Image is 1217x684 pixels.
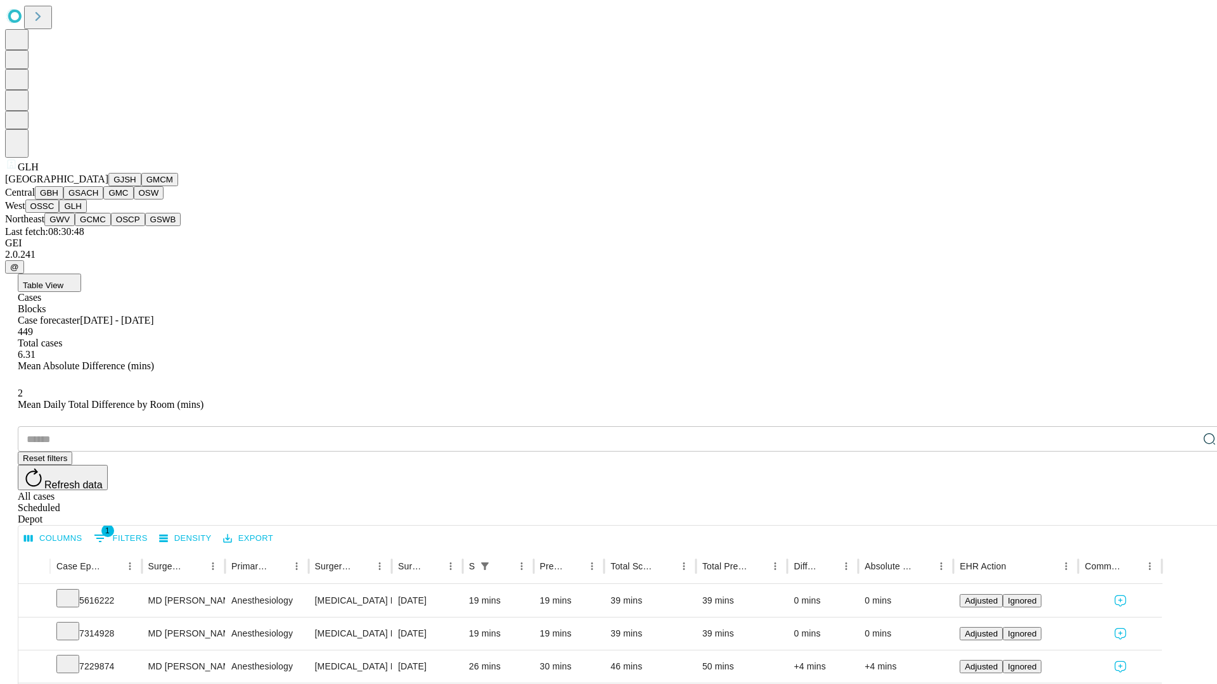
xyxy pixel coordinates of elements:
button: GBH [35,186,63,199]
button: Adjusted [960,627,1003,640]
div: Case Epic Id [56,561,102,571]
span: Mean Absolute Difference (mins) [18,360,154,371]
button: Show filters [91,528,151,548]
button: Sort [1123,557,1141,575]
div: 0 mins [865,617,947,650]
button: Reset filters [18,452,72,465]
button: Sort [103,557,121,575]
div: Total Predicted Duration [702,561,748,571]
span: Ignored [1008,662,1036,671]
span: Adjusted [965,629,998,638]
button: OSSC [25,199,60,213]
button: OSCP [111,213,145,226]
button: Select columns [21,529,86,548]
div: 5616222 [56,585,136,617]
div: Anesthesiology [231,650,302,683]
button: GMC [103,186,133,199]
span: Table View [23,281,63,290]
button: GSACH [63,186,103,199]
div: 39 mins [702,585,782,617]
span: Ignored [1008,629,1036,638]
button: Menu [675,557,693,575]
span: 1 [101,524,114,537]
button: OSW [134,186,164,199]
button: Menu [1141,557,1159,575]
button: @ [5,260,24,274]
span: @ [10,262,19,272]
button: GWV [44,213,75,226]
button: Sort [270,557,288,575]
div: [DATE] [398,617,456,650]
button: Ignored [1003,594,1041,607]
button: Sort [186,557,204,575]
button: GMCM [141,173,178,186]
button: Menu [583,557,601,575]
div: MD [PERSON_NAME] [148,617,219,650]
div: 19 mins [540,617,598,650]
button: Expand [25,623,44,645]
span: Central [5,187,35,198]
button: Sort [353,557,371,575]
div: Scheduled In Room Duration [469,561,475,571]
button: Menu [766,557,784,575]
div: Total Scheduled Duration [610,561,656,571]
div: [MEDICAL_DATA] FLEXIBLE PROXIMAL DIAGNOSTIC [315,585,385,617]
div: 50 mins [702,650,782,683]
div: 0 mins [794,585,852,617]
div: [MEDICAL_DATA] FLEXIBLE PROXIMAL DIAGNOSTIC [315,650,385,683]
span: Reset filters [23,453,67,463]
div: 30 mins [540,650,598,683]
span: 2 [18,388,23,398]
button: Menu [204,557,222,575]
div: 19 mins [469,617,527,650]
button: Refresh data [18,465,108,490]
div: Absolute Difference [865,561,913,571]
button: Sort [915,557,932,575]
div: GEI [5,237,1212,249]
div: +4 mins [794,650,852,683]
button: GLH [59,199,86,213]
button: Menu [288,557,306,575]
span: Adjusted [965,662,998,671]
div: EHR Action [960,561,1006,571]
div: 2.0.241 [5,249,1212,260]
button: Menu [371,557,389,575]
span: Adjusted [965,596,998,605]
div: Surgery Date [398,561,423,571]
button: Adjusted [960,594,1003,607]
div: 1 active filter [476,557,494,575]
span: Ignored [1008,596,1036,605]
div: Anesthesiology [231,585,302,617]
button: Menu [837,557,855,575]
div: 19 mins [469,585,527,617]
div: 39 mins [702,617,782,650]
span: Mean Daily Total Difference by Room (mins) [18,399,203,410]
div: 7229874 [56,650,136,683]
span: 6.31 [18,349,35,360]
span: [DATE] - [DATE] [80,315,153,326]
button: Menu [513,557,531,575]
div: Comments [1085,561,1121,571]
div: MD [PERSON_NAME] [148,650,219,683]
div: Predicted In Room Duration [540,561,565,571]
span: Last fetch: 08:30:48 [5,226,84,237]
div: 19 mins [540,585,598,617]
div: 39 mins [610,617,690,650]
button: Sort [1007,557,1025,575]
span: Northeast [5,213,44,224]
button: Menu [1057,557,1075,575]
button: Ignored [1003,627,1041,640]
div: Anesthesiology [231,617,302,650]
div: +4 mins [865,650,947,683]
button: Show filters [476,557,494,575]
div: 0 mins [794,617,852,650]
button: Expand [25,656,44,678]
div: Surgery Name [315,561,352,571]
span: [GEOGRAPHIC_DATA] [5,174,108,184]
div: 26 mins [469,650,527,683]
div: 39 mins [610,585,690,617]
button: Sort [424,557,442,575]
div: [MEDICAL_DATA] FLEXIBLE PROXIMAL DIAGNOSTIC [315,617,385,650]
button: Sort [749,557,766,575]
div: 46 mins [610,650,690,683]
